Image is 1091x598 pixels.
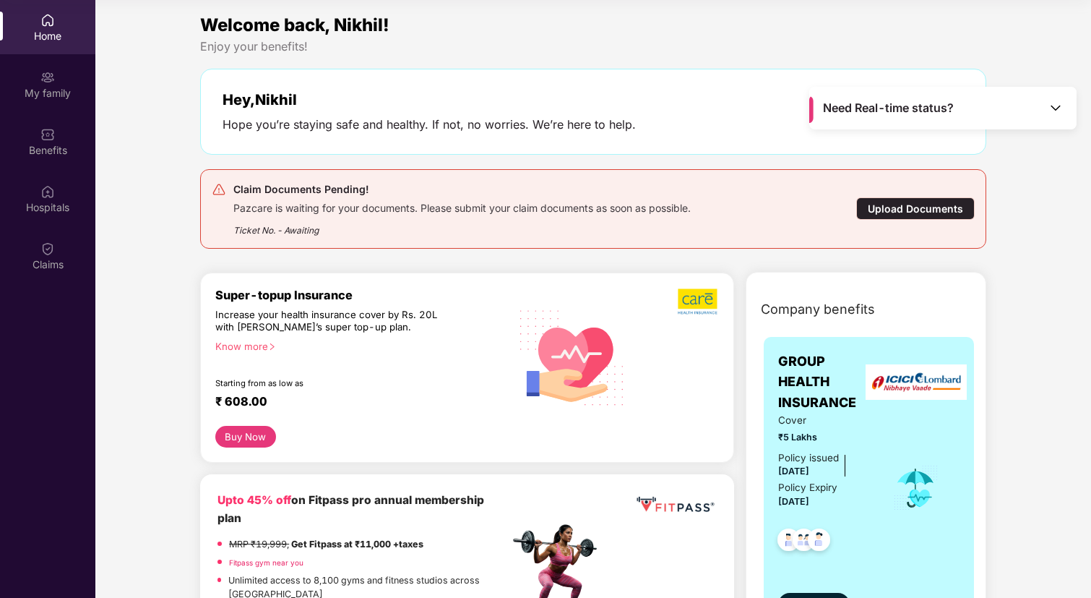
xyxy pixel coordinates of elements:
div: Super-topup Insurance [215,288,509,302]
div: Policy issued [778,450,839,466]
img: svg+xml;base64,PHN2ZyB3aWR0aD0iMjAiIGhlaWdodD0iMjAiIHZpZXdCb3g9IjAgMCAyMCAyMCIgZmlsbD0ibm9uZSIgeG... [40,70,55,85]
b: Upto 45% off [217,493,291,507]
img: svg+xml;base64,PHN2ZyBpZD0iSG9tZSIgeG1sbnM9Imh0dHA6Ly93d3cudzMub3JnLzIwMDAvc3ZnIiB3aWR0aD0iMjAiIG... [40,13,55,27]
span: [DATE] [778,496,809,507]
span: Need Real-time status? [823,101,954,116]
div: ₹ 608.00 [215,394,495,411]
a: Fitpass gym near you [229,558,303,567]
span: [DATE] [778,466,809,477]
img: Toggle Icon [1048,101,1063,115]
span: right [268,343,276,351]
div: Increase your health insurance cover by Rs. 20L with [PERSON_NAME]’s super top-up plan. [215,309,447,334]
img: b5dec4f62d2307b9de63beb79f102df3.png [678,288,719,315]
img: svg+xml;base64,PHN2ZyBpZD0iQmVuZWZpdHMiIHhtbG5zPSJodHRwOi8vd3d3LnczLm9yZy8yMDAwL3N2ZyIgd2lkdGg9Ij... [40,127,55,142]
img: svg+xml;base64,PHN2ZyB4bWxucz0iaHR0cDovL3d3dy53My5vcmcvMjAwMC9zdmciIHdpZHRoPSI0OC45NDMiIGhlaWdodD... [801,524,837,560]
img: svg+xml;base64,PHN2ZyBpZD0iSG9zcGl0YWxzIiB4bWxucz0iaHR0cDovL3d3dy53My5vcmcvMjAwMC9zdmciIHdpZHRoPS... [40,184,55,199]
img: insurerLogo [866,364,967,400]
div: Policy Expiry [778,480,837,495]
div: Hey, Nikhil [223,91,636,108]
img: svg+xml;base64,PHN2ZyBpZD0iQ2xhaW0iIHhtbG5zPSJodHRwOi8vd3d3LnczLm9yZy8yMDAwL3N2ZyIgd2lkdGg9IjIwIi... [40,242,55,256]
img: fppp.png [634,492,717,518]
img: svg+xml;base64,PHN2ZyB4bWxucz0iaHR0cDovL3d3dy53My5vcmcvMjAwMC9zdmciIHhtbG5zOnhsaW5rPSJodHRwOi8vd3... [509,293,635,421]
strong: Get Fitpass at ₹11,000 +taxes [291,539,423,550]
img: svg+xml;base64,PHN2ZyB4bWxucz0iaHR0cDovL3d3dy53My5vcmcvMjAwMC9zdmciIHdpZHRoPSI0OC45MTUiIGhlaWdodD... [786,524,822,560]
span: Welcome back, Nikhil! [200,14,389,35]
div: Hope you’re staying safe and healthy. If not, no worries. We’re here to help. [223,117,636,132]
span: ₹5 Lakhs [778,430,873,445]
div: Pazcare is waiting for your documents. Please submit your claim documents as soon as possible. [233,198,691,215]
img: svg+xml;base64,PHN2ZyB4bWxucz0iaHR0cDovL3d3dy53My5vcmcvMjAwMC9zdmciIHdpZHRoPSI0OC45NDMiIGhlaWdodD... [771,524,806,560]
b: on Fitpass pro annual membership plan [217,493,484,524]
img: svg+xml;base64,PHN2ZyB4bWxucz0iaHR0cDovL3d3dy53My5vcmcvMjAwMC9zdmciIHdpZHRoPSIyNCIgaGVpZ2h0PSIyNC... [212,182,226,197]
span: Cover [778,413,873,428]
div: Claim Documents Pending! [233,181,691,198]
div: Enjoy your benefits! [200,39,986,54]
span: GROUP HEALTH INSURANCE [778,351,873,413]
div: Ticket No. - Awaiting [233,215,691,237]
div: Starting from as low as [215,378,448,388]
span: Company benefits [761,299,875,320]
del: MRP ₹19,999, [229,539,289,550]
button: Buy Now [215,426,276,448]
div: Know more [215,341,501,351]
img: icon [892,464,939,512]
div: Upload Documents [856,197,975,220]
